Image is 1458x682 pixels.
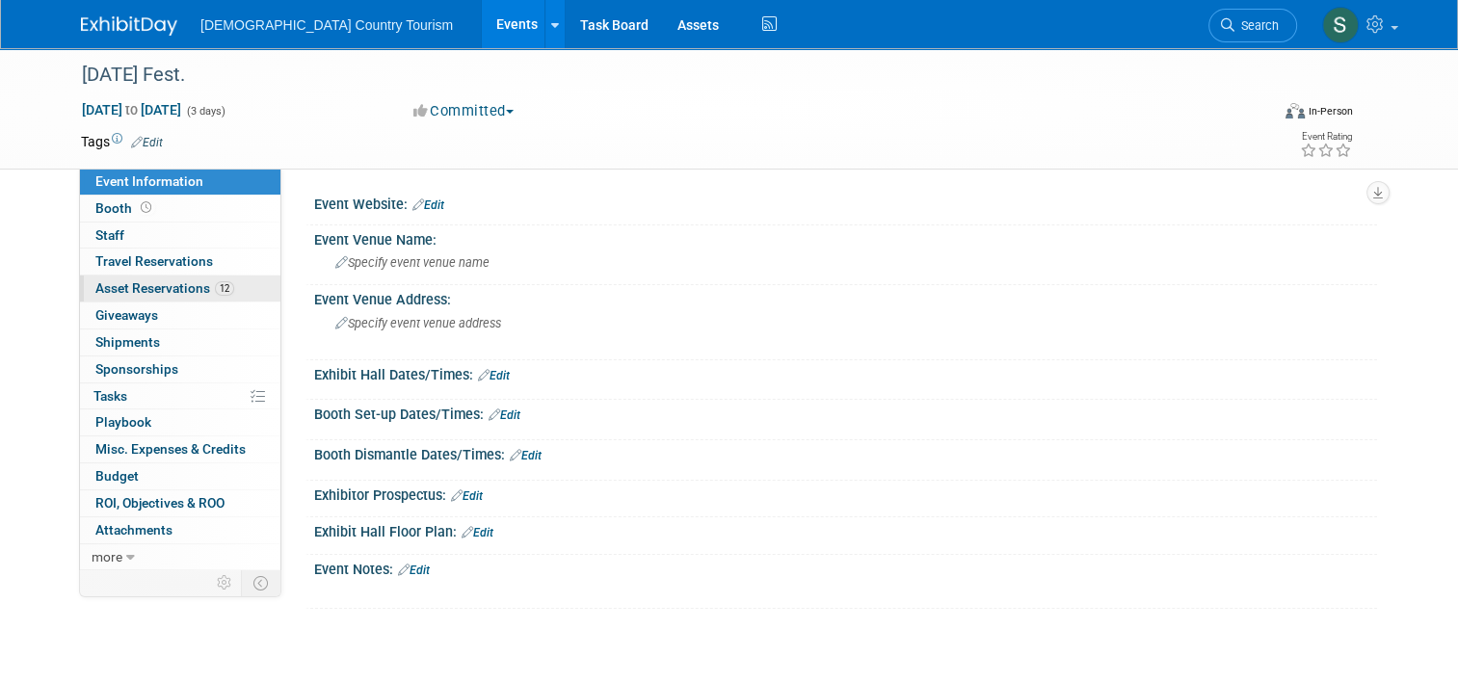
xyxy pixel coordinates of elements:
span: Attachments [95,522,172,538]
span: Search [1234,18,1279,33]
a: Booth [80,196,280,222]
span: more [92,549,122,564]
a: Edit [489,408,520,422]
span: 12 [215,281,234,296]
span: Event Information [95,173,203,189]
a: Playbook [80,409,280,435]
div: In-Person [1308,104,1353,118]
span: Budget [95,468,139,484]
span: Booth [95,200,155,216]
span: (3 days) [185,105,225,118]
a: Edit [510,449,542,462]
a: Edit [478,369,510,382]
a: Edit [398,564,430,577]
a: Travel Reservations [80,249,280,275]
span: Booth not reserved yet [137,200,155,215]
a: Search [1208,9,1297,42]
a: more [80,544,280,570]
a: Attachments [80,517,280,543]
span: ROI, Objectives & ROO [95,495,225,511]
div: Exhibit Hall Floor Plan: [314,517,1377,542]
td: Toggle Event Tabs [242,570,281,595]
span: Misc. Expenses & Credits [95,441,246,457]
img: ExhibitDay [81,16,177,36]
a: Staff [80,223,280,249]
span: [DEMOGRAPHIC_DATA] Country Tourism [200,17,453,33]
a: Asset Reservations12 [80,275,280,302]
span: Playbook [95,414,151,430]
a: Giveaways [80,302,280,328]
a: Sponsorships [80,356,280,382]
span: to [122,102,141,118]
a: Misc. Expenses & Credits [80,436,280,462]
a: Edit [451,489,483,503]
button: Committed [407,101,521,121]
a: Edit [462,526,493,539]
div: Event Notes: [314,555,1377,580]
a: Shipments [80,329,280,355]
span: [DATE] [DATE] [81,101,182,118]
td: Tags [81,132,163,151]
span: Staff [95,227,124,243]
a: ROI, Objectives & ROO [80,490,280,516]
span: Specify event venue address [335,316,501,330]
a: Edit [131,136,163,149]
div: Event Format [1165,100,1353,129]
span: Travel Reservations [95,253,213,269]
span: Tasks [93,388,127,404]
div: Event Website: [314,190,1377,215]
a: Tasks [80,383,280,409]
a: Event Information [80,169,280,195]
div: Event Venue Name: [314,225,1377,249]
span: Specify event venue name [335,255,490,270]
div: Exhibit Hall Dates/Times: [314,360,1377,385]
div: Booth Set-up Dates/Times: [314,400,1377,425]
td: Personalize Event Tab Strip [208,570,242,595]
img: Steve Vannier [1322,7,1359,43]
div: Event Rating [1300,132,1352,142]
img: Format-Inperson.png [1286,103,1305,118]
span: Shipments [95,334,160,350]
span: Giveaways [95,307,158,323]
div: Exhibitor Prospectus: [314,481,1377,506]
a: Edit [412,198,444,212]
a: Budget [80,463,280,489]
div: Booth Dismantle Dates/Times: [314,440,1377,465]
div: Event Venue Address: [314,285,1377,309]
span: Sponsorships [95,361,178,377]
span: Asset Reservations [95,280,234,296]
div: [DATE] Fest. [75,58,1245,92]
